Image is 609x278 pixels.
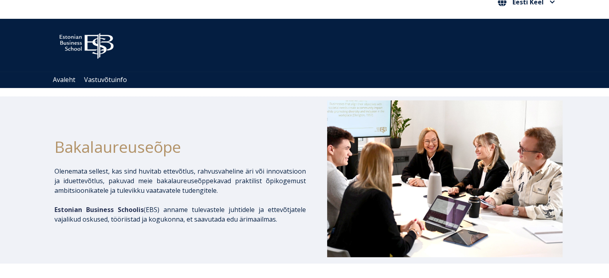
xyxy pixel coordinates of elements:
p: Olenemata sellest, kas sind huvitab ettevõtlus, rahvusvaheline äri või innovatsioon ja iduettevõt... [54,166,306,195]
img: Bakalaureusetudengid [327,100,563,257]
span: Estonian Business Schoolis [54,205,144,214]
a: Vastuvõtuinfo [84,75,127,84]
span: ( [54,205,146,214]
img: ebs_logo2016_white [52,27,121,61]
div: Navigation Menu [48,72,569,88]
h1: Bakalaureuseõpe [54,135,306,158]
a: Avaleht [53,75,75,84]
p: EBS) anname tulevastele juhtidele ja ettevõtjatele vajalikud oskused, tööriistad ja kogukonna, et... [54,205,306,224]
